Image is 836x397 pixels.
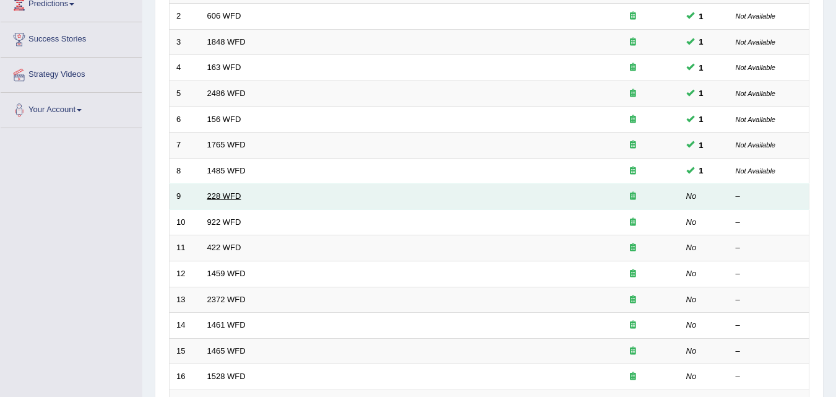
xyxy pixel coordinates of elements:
[170,338,200,364] td: 15
[736,268,803,280] div: –
[207,115,241,124] a: 156 WFD
[207,295,246,304] a: 2372 WFD
[736,167,775,175] small: Not Available
[170,158,200,184] td: 8
[686,269,697,278] em: No
[170,261,200,287] td: 12
[686,191,697,201] em: No
[207,63,241,72] a: 163 WFD
[694,35,709,48] span: You can still take this question
[593,62,673,74] div: Exam occurring question
[593,242,673,254] div: Exam occurring question
[593,294,673,306] div: Exam occurring question
[207,372,246,381] a: 1528 WFD
[170,364,200,390] td: 16
[593,88,673,100] div: Exam occurring question
[736,90,775,97] small: Not Available
[736,116,775,123] small: Not Available
[686,295,697,304] em: No
[170,29,200,55] td: 3
[593,11,673,22] div: Exam occurring question
[207,11,241,20] a: 606 WFD
[694,61,709,74] span: You can still take this question
[170,184,200,210] td: 9
[593,139,673,151] div: Exam occurring question
[736,38,775,46] small: Not Available
[736,320,803,331] div: –
[593,371,673,383] div: Exam occurring question
[736,141,775,149] small: Not Available
[207,191,241,201] a: 228 WFD
[593,268,673,280] div: Exam occurring question
[1,22,142,53] a: Success Stories
[736,217,803,229] div: –
[736,12,775,20] small: Not Available
[736,371,803,383] div: –
[694,87,709,100] span: You can still take this question
[1,58,142,89] a: Strategy Videos
[170,209,200,235] td: 10
[694,164,709,177] span: You can still take this question
[694,139,709,152] span: You can still take this question
[736,346,803,357] div: –
[207,166,246,175] a: 1485 WFD
[593,217,673,229] div: Exam occurring question
[1,93,142,124] a: Your Account
[207,320,246,329] a: 1461 WFD
[686,243,697,252] em: No
[593,165,673,177] div: Exam occurring question
[686,320,697,329] em: No
[736,191,803,203] div: –
[207,140,246,149] a: 1765 WFD
[593,346,673,357] div: Exam occurring question
[170,235,200,261] td: 11
[736,242,803,254] div: –
[686,372,697,381] em: No
[170,107,200,133] td: 6
[694,113,709,126] span: You can still take this question
[694,10,709,23] span: You can still take this question
[170,287,200,313] td: 13
[170,55,200,81] td: 4
[736,64,775,71] small: Not Available
[593,320,673,331] div: Exam occurring question
[207,89,246,98] a: 2486 WFD
[207,217,241,227] a: 922 WFD
[593,191,673,203] div: Exam occurring question
[170,133,200,159] td: 7
[207,346,246,356] a: 1465 WFD
[207,37,246,46] a: 1848 WFD
[170,81,200,107] td: 5
[686,217,697,227] em: No
[170,313,200,339] td: 14
[593,114,673,126] div: Exam occurring question
[593,37,673,48] div: Exam occurring question
[170,4,200,30] td: 2
[207,269,246,278] a: 1459 WFD
[686,346,697,356] em: No
[736,294,803,306] div: –
[207,243,241,252] a: 422 WFD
